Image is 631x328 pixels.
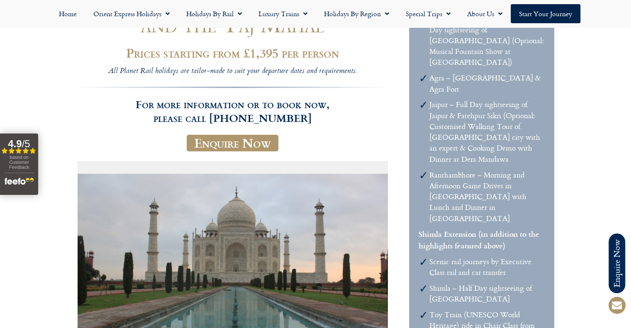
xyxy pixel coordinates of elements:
[187,135,278,151] a: Enquire Now
[429,13,544,68] li: [GEOGRAPHIC_DATA] – Full Day sightseeing of [GEOGRAPHIC_DATA] (Optional: Musical Fountain Show at...
[419,228,539,250] b: Shimla Extension (in addition to the highlights featured above)
[108,66,357,78] i: All Planet Rail holidays are tailor-made to suit your departure dates and requirements.
[77,87,388,125] h3: For more information or to book now, please call [PHONE_NUMBER]
[429,73,544,95] li: Agra – [GEOGRAPHIC_DATA] & Agra Fort
[397,4,459,23] a: Special Trips
[316,4,397,23] a: Holidays by Region
[511,4,580,23] a: Start your Journey
[85,4,178,23] a: Orient Express Holidays
[4,4,627,23] nav: Menu
[250,4,316,23] a: Luxury Trains
[429,283,544,305] li: Shimla – Half Day sightseeing of [GEOGRAPHIC_DATA]
[77,46,388,60] h2: Prices starting from £1,395 per person
[51,4,85,23] a: Home
[429,256,544,278] li: Scenic rail journeys by Executive Class rail and car transfer
[178,4,250,23] a: Holidays by Rail
[429,170,544,224] li: Ranthambhore – Morning and Afternoon Game Drives in [GEOGRAPHIC_DATA] with Lunch and Dinner in [G...
[459,4,511,23] a: About Us
[429,99,544,165] li: Jaipur – Full Day sightseeing of Jaipur & Fatehpur Sikri (Optional: Customised Walking Tour of [G...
